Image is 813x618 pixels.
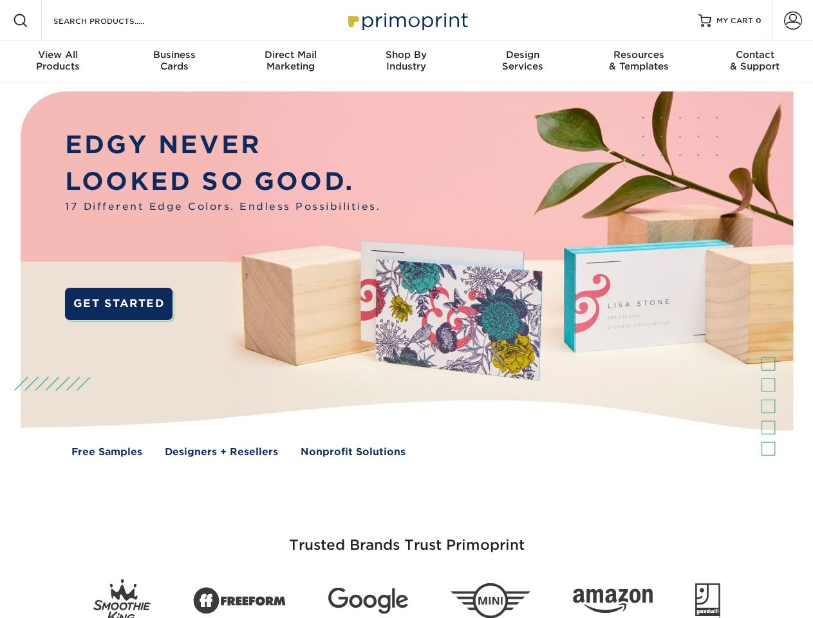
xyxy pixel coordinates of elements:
input: SEARCH PRODUCTS..... [52,13,178,28]
span: 0 [756,16,762,25]
img: Primoprint [342,6,471,34]
span: Resources [581,49,696,61]
img: Google [328,588,408,614]
p: LOOKED SO GOOD. [65,164,380,200]
div: & Templates [581,49,696,72]
div: Industry [348,49,464,72]
a: Contact& Support [697,41,813,82]
a: DesignServices [465,41,581,82]
img: Amazon [573,589,653,613]
span: Shop By [348,49,464,61]
span: MY CART [716,15,753,26]
a: Designers + Resellers [165,445,278,460]
h3: Trusted Brands Trust Primoprint [30,506,783,569]
img: Goodwill [695,583,720,618]
div: Marketing [232,49,348,72]
span: Design [465,49,581,61]
span: 17 Different Edge Colors. Endless Possibilities. [65,200,380,214]
span: Direct Mail [232,49,348,61]
div: & Support [697,49,813,72]
p: EDGY NEVER [65,127,380,164]
a: Free Samples [71,445,142,460]
div: Cards [116,49,232,72]
span: Business [116,49,232,61]
span: Contact [697,49,813,61]
div: Services [465,49,581,72]
a: Shop ByIndustry [348,41,464,82]
a: Nonprofit Solutions [301,445,406,460]
a: Direct MailMarketing [232,41,348,82]
a: Resources& Templates [581,41,696,82]
a: BusinessCards [116,41,232,82]
a: GET STARTED [65,288,173,320]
